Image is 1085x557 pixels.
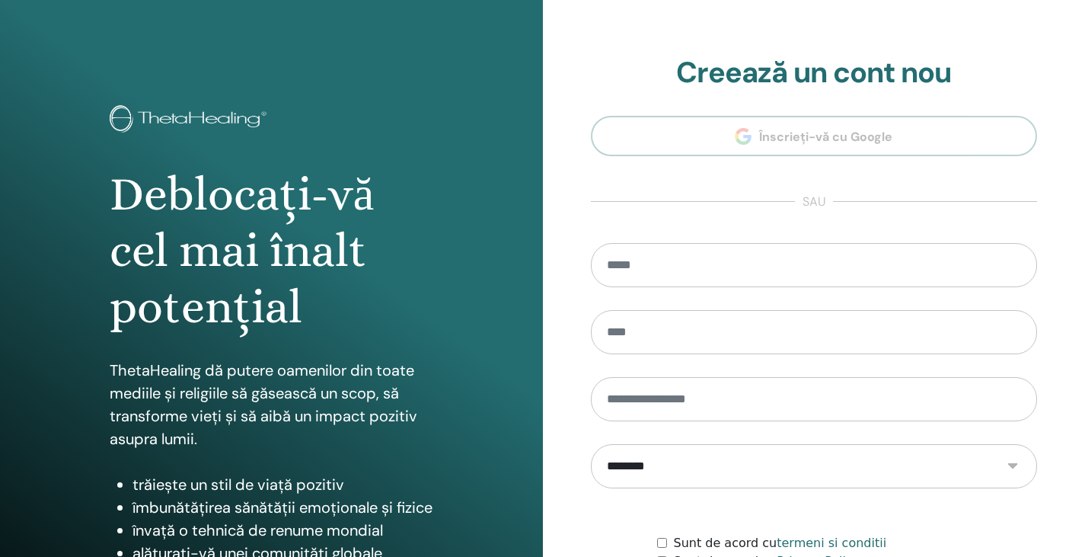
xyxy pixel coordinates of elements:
[795,193,833,211] span: sau
[591,56,1038,91] h2: Creează un cont nou
[132,496,433,519] li: îmbunătățirea sănătății emoționale și fizice
[777,536,886,550] a: termeni si conditii
[110,359,433,450] p: ThetaHealing dă putere oamenilor din toate mediile și religiile să găsească un scop, să transform...
[132,473,433,496] li: trăiește un stil de viață pozitiv
[110,166,433,336] h1: Deblocați-vă cel mai înalt potențial
[132,519,433,542] li: învață o tehnică de renume mondial
[673,534,886,552] label: Sunt de acord cu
